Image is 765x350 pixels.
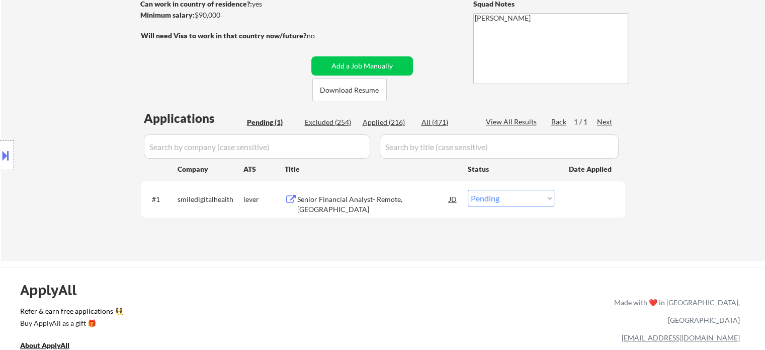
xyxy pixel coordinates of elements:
button: Download Resume [312,79,387,101]
div: ATS [243,164,285,174]
div: ApplyAll [20,282,88,299]
div: Made with ❤️ in [GEOGRAPHIC_DATA], [GEOGRAPHIC_DATA] [610,294,740,329]
div: View All Results [486,117,540,127]
div: Senior Financial Analyst- Remote, [GEOGRAPHIC_DATA] [297,194,449,214]
div: Applications [144,112,243,124]
a: [EMAIL_ADDRESS][DOMAIN_NAME] [622,333,740,342]
u: About ApplyAll [20,341,69,349]
input: Search by title (case sensitive) [380,134,619,159]
div: Applied (216) [363,117,413,127]
div: Excluded (254) [305,117,355,127]
div: Back [551,117,567,127]
div: Date Applied [569,164,613,174]
div: Buy ApplyAll as a gift 🎁 [20,320,121,327]
button: Add a Job Manually [311,56,413,76]
div: JD [448,190,458,208]
div: All (471) [421,117,472,127]
div: 1 / 1 [574,117,597,127]
a: Buy ApplyAll as a gift 🎁 [20,318,121,331]
div: Title [285,164,458,174]
input: Search by company (case sensitive) [144,134,370,159]
div: Next [597,117,613,127]
div: Company [178,164,243,174]
strong: Minimum salary: [140,11,195,19]
div: Pending (1) [247,117,297,127]
strong: Will need Visa to work in that country now/future?: [141,31,308,40]
div: no [307,31,335,41]
div: $90,000 [140,10,308,20]
a: Refer & earn free applications 👯‍♀️ [20,308,404,318]
div: lever [243,194,285,204]
div: Status [468,160,554,178]
div: smiledigitalhealth [178,194,243,204]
